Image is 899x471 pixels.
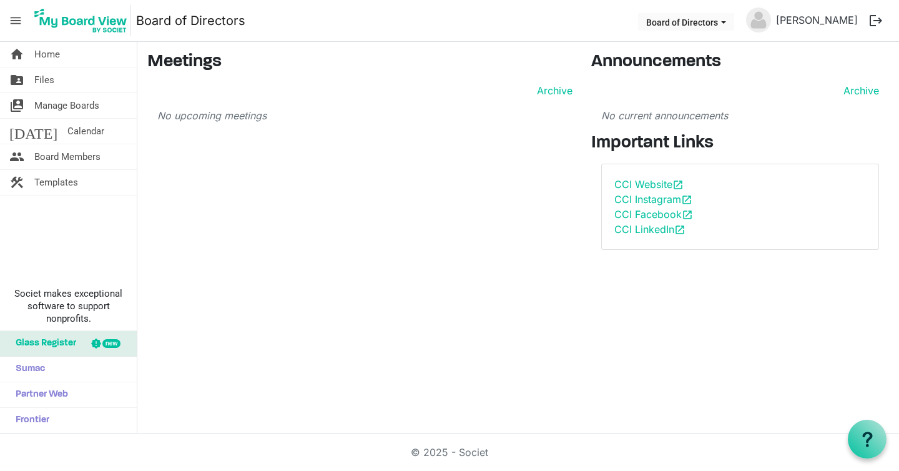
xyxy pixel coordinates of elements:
span: folder_shared [9,67,24,92]
span: people [9,144,24,169]
span: Manage Boards [34,93,99,118]
span: open_in_new [682,209,693,221]
span: switch_account [9,93,24,118]
a: Board of Directors [136,8,245,33]
p: No current announcements [601,108,880,123]
a: CCI LinkedInopen_in_new [614,223,685,235]
span: home [9,42,24,67]
span: Files [34,67,54,92]
p: No upcoming meetings [157,108,572,123]
img: no-profile-picture.svg [746,7,771,32]
h3: Important Links [591,133,890,154]
h3: Announcements [591,52,890,73]
span: menu [4,9,27,32]
div: new [102,339,120,348]
a: Archive [532,83,572,98]
a: © 2025 - Societ [411,446,488,459]
span: Sumac [9,357,45,382]
span: Partner Web [9,382,68,407]
span: construction [9,170,24,195]
span: open_in_new [674,224,685,235]
span: Board Members [34,144,101,169]
span: [DATE] [9,119,57,144]
a: CCI Instagramopen_in_new [614,193,692,206]
a: CCI Websiteopen_in_new [614,178,684,191]
a: Archive [838,83,879,98]
img: My Board View Logo [31,5,131,36]
a: CCI Facebookopen_in_new [614,208,693,221]
span: Home [34,42,60,67]
span: Frontier [9,408,49,433]
span: open_in_new [672,179,684,191]
span: Glass Register [9,331,76,356]
h3: Meetings [147,52,572,73]
span: open_in_new [681,194,692,206]
a: [PERSON_NAME] [771,7,863,32]
button: Board of Directors dropdownbutton [638,13,734,31]
button: logout [863,7,889,34]
a: My Board View Logo [31,5,136,36]
span: Calendar [67,119,104,144]
span: Templates [34,170,78,195]
span: Societ makes exceptional software to support nonprofits. [6,287,131,325]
